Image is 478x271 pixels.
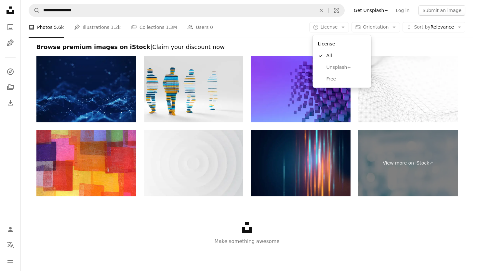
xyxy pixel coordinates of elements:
[315,38,369,50] div: License
[321,24,338,30] span: License
[326,76,366,82] span: Free
[313,35,371,88] div: License
[326,64,366,71] span: Unsplash+
[326,53,366,59] span: All
[352,22,400,32] button: Orientation
[309,22,349,32] button: License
